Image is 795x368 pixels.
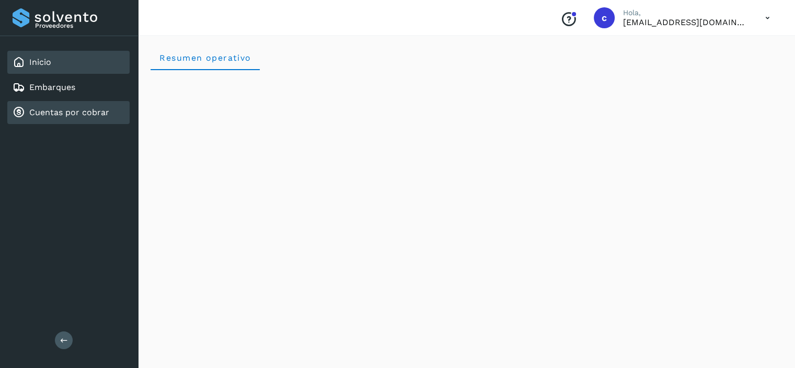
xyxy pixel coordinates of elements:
[29,57,51,67] a: Inicio
[623,17,748,27] p: cobranza@nuevomex.com.mx
[623,8,748,17] p: Hola,
[159,53,251,63] span: Resumen operativo
[29,82,75,92] a: Embarques
[7,76,130,99] div: Embarques
[29,107,109,117] a: Cuentas por cobrar
[35,22,125,29] p: Proveedores
[7,51,130,74] div: Inicio
[7,101,130,124] div: Cuentas por cobrar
